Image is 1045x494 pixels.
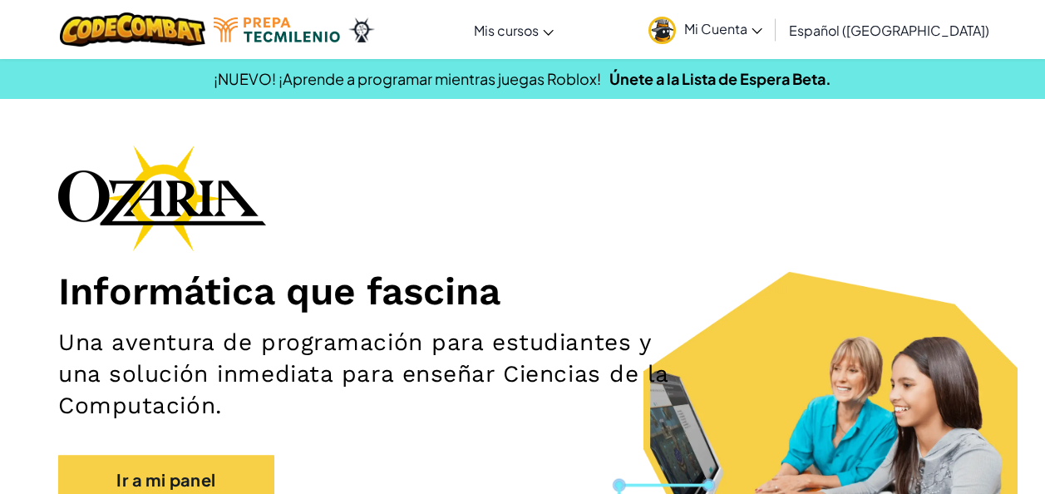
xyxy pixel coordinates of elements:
[58,145,266,251] img: Ozaria branding logo
[58,327,680,422] h2: Una aventura de programación para estudiantes y una solución inmediata para enseñar Ciencias de l...
[58,268,987,314] h1: Informática que fascina
[648,17,676,44] img: avatar
[348,17,375,42] img: Ozaria
[60,12,205,47] img: CodeCombat logo
[214,69,601,88] span: ¡NUEVO! ¡Aprende a programar mientras juegas Roblox!
[466,7,562,52] a: Mis cursos
[640,3,771,56] a: Mi Cuenta
[781,7,998,52] a: Español ([GEOGRAPHIC_DATA])
[789,22,989,39] span: Español ([GEOGRAPHIC_DATA])
[684,20,762,37] span: Mi Cuenta
[609,69,831,88] a: Únete a la Lista de Espera Beta.
[214,17,340,42] img: Tecmilenio logo
[474,22,539,39] span: Mis cursos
